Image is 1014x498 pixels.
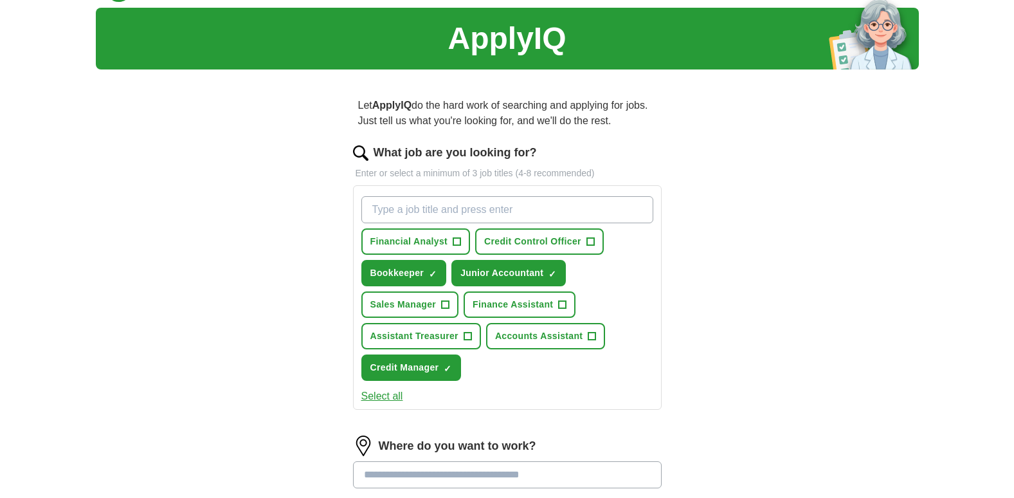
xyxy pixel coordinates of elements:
[370,361,439,374] span: Credit Manager
[370,235,448,248] span: Financial Analyst
[486,323,605,349] button: Accounts Assistant
[473,298,553,311] span: Finance Assistant
[460,266,543,280] span: Junior Accountant
[372,100,412,111] strong: ApplyIQ
[361,228,471,255] button: Financial Analyst
[484,235,581,248] span: Credit Control Officer
[361,323,481,349] button: Assistant Treasurer
[444,364,451,374] span: ✓
[361,389,403,404] button: Select all
[429,269,437,279] span: ✓
[370,266,424,280] span: Bookkeeper
[361,291,459,318] button: Sales Manager
[548,269,556,279] span: ✓
[370,298,437,311] span: Sales Manager
[370,329,458,343] span: Assistant Treasurer
[353,167,662,180] p: Enter or select a minimum of 3 job titles (4-8 recommended)
[361,196,653,223] input: Type a job title and press enter
[374,144,537,161] label: What job are you looking for?
[361,260,447,286] button: Bookkeeper✓
[379,438,536,455] label: Where do you want to work?
[353,93,662,134] p: Let do the hard work of searching and applying for jobs. Just tell us what you're looking for, an...
[353,436,374,456] img: location.png
[353,145,368,161] img: search.png
[464,291,575,318] button: Finance Assistant
[475,228,604,255] button: Credit Control Officer
[451,260,566,286] button: Junior Accountant✓
[448,15,566,62] h1: ApplyIQ
[495,329,583,343] span: Accounts Assistant
[361,355,462,381] button: Credit Manager✓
